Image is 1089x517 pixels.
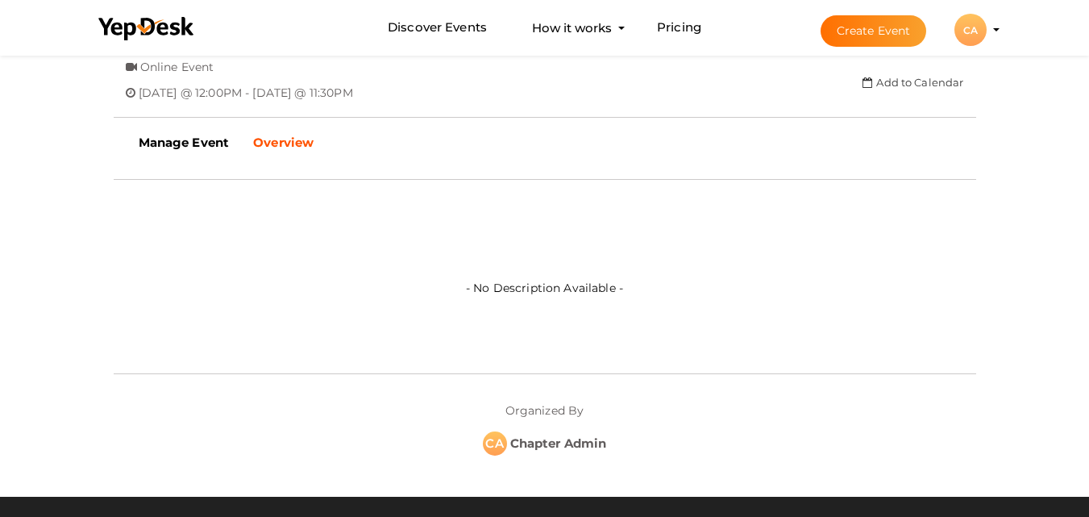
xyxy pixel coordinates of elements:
[388,13,487,43] a: Discover Events
[139,135,230,150] b: Manage Event
[510,436,607,451] b: Chapter Admin
[657,13,701,43] a: Pricing
[954,14,987,46] div: CA
[241,123,326,163] a: Overview
[505,390,584,419] label: Organized By
[821,15,927,47] button: Create Event
[954,24,987,36] profile-pic: CA
[862,76,963,89] a: Add to Calendar
[127,123,242,163] a: Manage Event
[139,73,353,100] span: [DATE] @ 12:00PM - [DATE] @ 11:30PM
[527,13,617,43] button: How it works
[253,135,314,150] b: Overview
[466,196,623,299] label: - No Description Available -
[950,13,991,47] button: CA
[483,432,507,456] div: CA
